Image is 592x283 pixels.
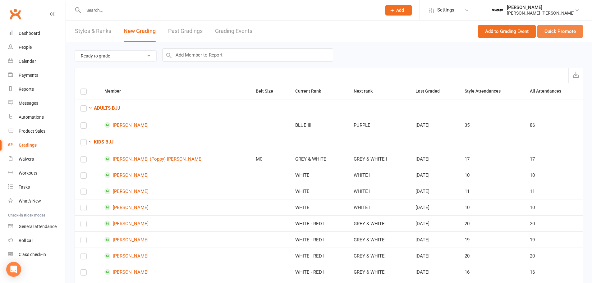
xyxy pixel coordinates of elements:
[348,151,410,167] td: GREY & WHITE I
[524,117,583,133] td: 86
[459,215,524,231] td: 20
[75,83,99,99] th: Select all
[290,264,348,280] td: WHITE - RED I
[410,231,459,248] td: [DATE]
[104,156,244,162] a: [PERSON_NAME] (Poppy) [PERSON_NAME]
[524,83,583,99] th: All Attendances
[19,143,37,148] div: Gradings
[524,248,583,264] td: 20
[250,151,290,167] td: M0
[99,83,250,99] th: Member
[537,25,583,38] button: Quick Promote
[524,231,583,248] td: 19
[8,110,66,124] a: Automations
[19,199,41,203] div: What's New
[19,252,46,257] div: Class check-in
[290,117,348,133] td: BLUE IIII
[19,171,37,176] div: Workouts
[290,231,348,248] td: WHITE - RED I
[8,138,66,152] a: Gradings
[410,83,459,99] th: Last Graded
[290,167,348,183] td: WHITE
[94,139,113,145] strong: KIDS BJJ
[459,199,524,215] td: 10
[290,183,348,199] td: WHITE
[459,248,524,264] td: 20
[82,6,377,15] input: Search...
[104,221,244,226] a: [PERSON_NAME]
[104,204,244,210] a: [PERSON_NAME]
[19,185,30,189] div: Tasks
[19,115,44,120] div: Automations
[8,54,66,68] a: Calendar
[8,180,66,194] a: Tasks
[19,224,57,229] div: General attendance
[348,83,410,99] th: Next rank
[8,96,66,110] a: Messages
[8,82,66,96] a: Reports
[524,264,583,280] td: 16
[410,183,459,199] td: [DATE]
[491,4,504,16] img: thumb_image1722295729.png
[6,262,21,277] div: Open Intercom Messenger
[348,183,410,199] td: WHITE I
[162,48,333,62] input: Add Member to Report
[8,124,66,138] a: Product Sales
[459,183,524,199] td: 11
[7,6,23,22] a: Clubworx
[19,157,34,162] div: Waivers
[507,10,575,16] div: [PERSON_NAME]-[PERSON_NAME]
[215,21,252,42] a: Grading Events
[348,231,410,248] td: GREY & WHITE
[104,172,244,178] a: [PERSON_NAME]
[8,68,66,82] a: Payments
[8,220,66,234] a: General attendance kiosk mode
[348,199,410,215] td: WHITE I
[250,83,290,99] th: Belt Size
[104,253,244,259] a: [PERSON_NAME]
[8,152,66,166] a: Waivers
[19,87,34,92] div: Reports
[459,264,524,280] td: 16
[8,234,66,248] a: Roll call
[19,59,36,64] div: Calendar
[524,167,583,183] td: 10
[348,215,410,231] td: GREY & WHITE
[8,166,66,180] a: Workouts
[290,151,348,167] td: GREY & WHITE
[410,248,459,264] td: [DATE]
[290,215,348,231] td: WHITE - RED I
[19,101,38,106] div: Messages
[8,26,66,40] a: Dashboard
[8,40,66,54] a: People
[437,3,454,17] span: Settings
[410,215,459,231] td: [DATE]
[348,248,410,264] td: GREY & WHITE
[290,199,348,215] td: WHITE
[507,5,575,10] div: [PERSON_NAME]
[459,231,524,248] td: 19
[8,248,66,262] a: Class kiosk mode
[124,21,156,42] a: New Grading
[104,122,244,128] a: [PERSON_NAME]
[524,215,583,231] td: 20
[410,151,459,167] td: [DATE]
[88,138,113,146] button: KIDS BJJ
[104,188,244,194] a: [PERSON_NAME]
[524,151,583,167] td: 17
[410,117,459,133] td: [DATE]
[459,83,524,99] th: Style Attendances
[396,8,404,13] span: Add
[19,73,38,78] div: Payments
[524,199,583,215] td: 10
[410,264,459,280] td: [DATE]
[104,269,244,275] a: [PERSON_NAME]
[410,167,459,183] td: [DATE]
[168,21,203,42] a: Past Gradings
[348,117,410,133] td: PURPLE
[478,25,536,38] button: Add to Grading Event
[8,194,66,208] a: What's New
[19,129,45,134] div: Product Sales
[348,264,410,280] td: GREY & WHITE
[459,117,524,133] td: 35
